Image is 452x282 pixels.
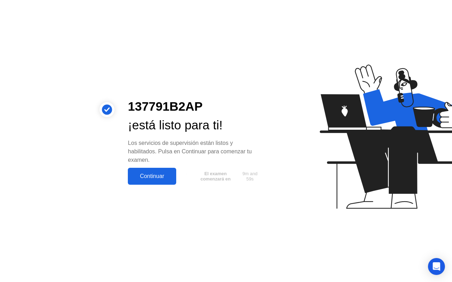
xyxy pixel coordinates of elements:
div: Los servicios de supervisión están listos y habilitados. Pulsa en Continuar para comenzar tu examen. [128,139,263,164]
div: ¡está listo para ti! [128,116,263,135]
button: Continuar [128,168,176,185]
div: Continuar [130,173,174,179]
div: 137791B2AP [128,97,263,116]
div: Open Intercom Messenger [428,258,445,275]
span: 9m and 59s [240,171,260,182]
button: El examen comenzará en9m and 59s [180,170,263,183]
